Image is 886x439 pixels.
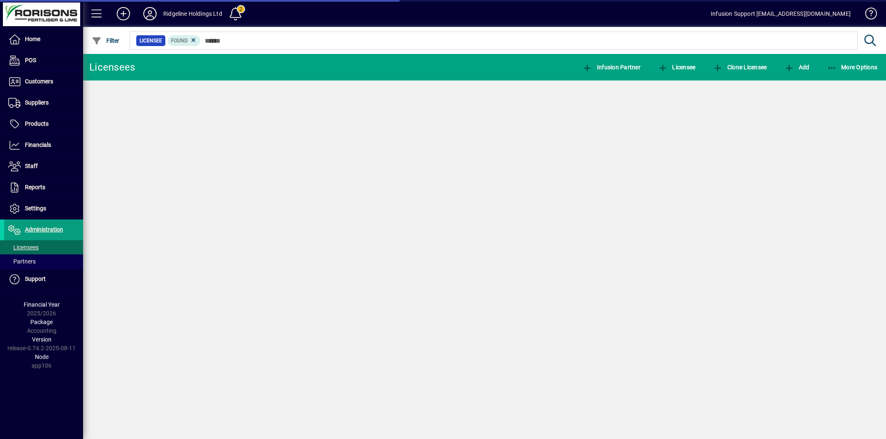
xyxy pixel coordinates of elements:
[4,93,83,113] a: Suppliers
[711,60,769,75] button: Clone Licensee
[658,64,696,71] span: Licensee
[4,114,83,134] a: Products
[168,35,201,46] mat-chip: Found Status: Found
[656,60,698,75] button: Licensee
[32,336,52,343] span: Version
[25,99,49,106] span: Suppliers
[4,71,83,92] a: Customers
[4,135,83,156] a: Financials
[4,177,83,198] a: Reports
[25,205,46,212] span: Settings
[89,61,135,74] div: Licensees
[4,269,83,290] a: Support
[25,57,36,63] span: POS
[4,198,83,219] a: Settings
[140,37,162,45] span: Licensee
[580,60,643,75] button: Infusion Partner
[90,33,122,48] button: Filter
[4,50,83,71] a: POS
[8,244,39,251] span: Licensees
[25,78,53,85] span: Customers
[8,258,36,265] span: Partners
[24,301,60,308] span: Financial Year
[110,6,137,21] button: Add
[784,64,809,71] span: Add
[827,64,878,71] span: More Options
[711,7,851,20] div: Infusion Support [EMAIL_ADDRESS][DOMAIN_NAME]
[25,141,51,148] span: Financials
[859,2,876,29] a: Knowledge Base
[782,60,811,75] button: Add
[4,240,83,254] a: Licensees
[25,120,49,127] span: Products
[25,226,63,233] span: Administration
[713,64,767,71] span: Clone Licensee
[25,184,45,190] span: Reports
[92,37,120,44] span: Filter
[30,319,53,325] span: Package
[825,60,880,75] button: More Options
[582,64,641,71] span: Infusion Partner
[4,156,83,177] a: Staff
[4,254,83,268] a: Partners
[163,7,222,20] div: Ridgeline Holdings Ltd
[25,163,38,169] span: Staff
[35,354,49,360] span: Node
[25,276,46,282] span: Support
[4,29,83,50] a: Home
[25,36,40,42] span: Home
[137,6,163,21] button: Profile
[171,38,188,44] span: Found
